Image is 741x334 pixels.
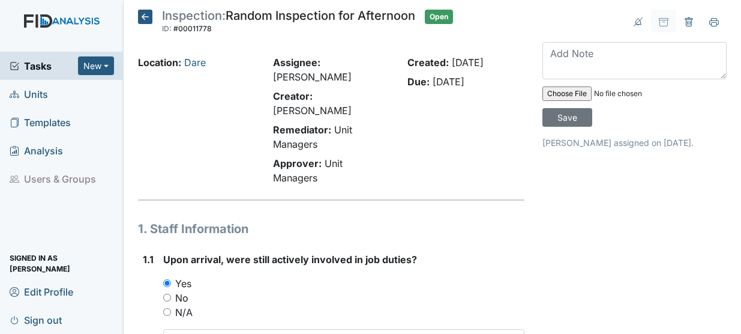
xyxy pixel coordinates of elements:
span: Units [10,85,48,103]
p: [PERSON_NAME] assigned on [DATE]. [542,136,727,149]
strong: Created: [407,56,449,68]
span: [DATE] [452,56,484,68]
strong: Remediator: [273,124,331,136]
h1: 1. Staff Information [138,220,524,238]
label: N/A [175,305,193,320]
strong: Creator: [273,90,313,102]
input: Save [542,108,592,127]
span: Edit Profile [10,282,73,301]
strong: Due: [407,76,430,88]
span: #00011778 [173,24,212,33]
span: Upon arrival, were still actively involved in job duties? [163,254,417,266]
input: Yes [163,279,171,287]
span: [PERSON_NAME] [273,105,352,117]
span: Analysis [10,141,63,160]
button: New [78,56,114,75]
span: Open [425,10,453,24]
label: No [175,291,188,305]
div: Random Inspection for Afternoon [162,10,415,36]
strong: Approver: [273,157,322,169]
span: Sign out [10,311,62,329]
span: ID: [162,24,172,33]
label: 1.1 [143,252,154,267]
strong: Location: [138,56,181,68]
input: No [163,294,171,302]
input: N/A [163,308,171,316]
span: [DATE] [433,76,464,88]
span: [PERSON_NAME] [273,71,352,83]
a: Dare [184,56,206,68]
label: Yes [175,276,191,291]
span: Inspection: [162,8,226,23]
a: Tasks [10,59,78,73]
span: Signed in as [PERSON_NAME] [10,254,114,273]
strong: Assignee: [273,56,320,68]
span: Templates [10,113,71,132]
